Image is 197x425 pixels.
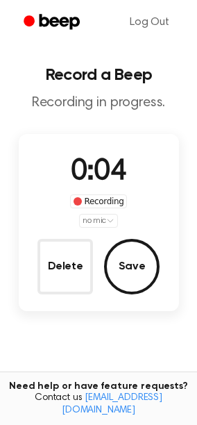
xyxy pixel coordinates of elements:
button: Delete Audio Record [37,239,93,294]
a: [EMAIL_ADDRESS][DOMAIN_NAME] [62,393,162,415]
h1: Record a Beep [11,67,186,83]
a: Log Out [116,6,183,39]
span: no mic [83,215,106,227]
a: Beep [14,9,92,36]
button: Save Audio Record [104,239,160,294]
div: Recording [70,194,128,208]
span: 0:04 [71,158,126,187]
p: Recording in progress. [11,94,186,112]
button: no mic [79,214,118,228]
span: Contact us [8,392,189,417]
